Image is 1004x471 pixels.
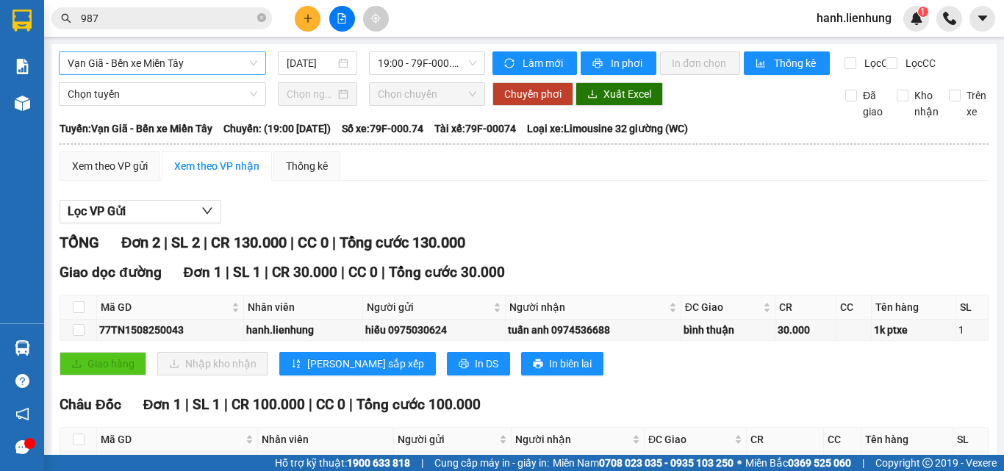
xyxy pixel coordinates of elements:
[329,6,355,32] button: file-add
[976,12,989,25] span: caret-down
[365,322,502,338] div: hiếu 0975030624
[749,454,821,470] div: 100.000
[275,455,410,471] span: Hỗ trợ kỹ thuật:
[918,7,928,17] sup: 1
[201,205,213,217] span: down
[908,87,944,120] span: Kho nhận
[309,396,312,413] span: |
[164,234,168,251] span: |
[900,55,938,71] span: Lọc CC
[303,13,313,24] span: plus
[15,407,29,421] span: notification
[232,396,305,413] span: CR 100.000
[660,51,740,75] button: In đơn chọn
[370,13,381,24] span: aim
[756,58,768,70] span: bar-chart
[955,454,986,470] div: 1
[648,431,731,447] span: ĐC Giao
[60,123,212,134] b: Tuyến: Vạn Giã - Bến xe Miền Tây
[272,264,337,281] span: CR 30.000
[599,457,734,469] strong: 0708 023 035 - 0935 103 250
[157,352,268,375] button: downloadNhập kho nhận
[953,428,989,452] th: SL
[290,234,294,251] span: |
[737,460,742,466] span: ⚪️
[97,320,244,341] td: 77TN1508250043
[316,396,345,413] span: CC 0
[514,454,642,470] div: 0978451445
[378,83,476,105] span: Chọn chuyến
[421,455,423,471] span: |
[15,440,29,454] span: message
[581,51,656,75] button: printerIn phơi
[961,87,992,120] span: Trên xe
[745,455,851,471] span: Miền Bắc
[204,234,207,251] span: |
[434,455,549,471] span: Cung cấp máy in - giấy in:
[72,158,148,174] div: Xem theo VP gửi
[12,10,32,32] img: logo-vxr
[447,352,510,375] button: printerIn DS
[862,455,864,471] span: |
[291,359,301,370] span: sort-ascending
[185,396,189,413] span: |
[587,89,598,101] span: download
[81,10,254,26] input: Tìm tên, số ĐT hoặc mã đơn
[260,454,391,470] div: tampr.lienhung
[603,86,651,102] span: Xuất Excel
[184,264,223,281] span: Đơn 1
[872,295,956,320] th: Tên hàng
[363,6,389,32] button: aim
[685,299,760,315] span: ĐC Giao
[279,352,436,375] button: sort-ascending[PERSON_NAME] sắp xếp
[805,9,903,27] span: hanh.lienhung
[788,457,851,469] strong: 0369 525 060
[348,264,378,281] span: CC 0
[226,264,229,281] span: |
[367,299,490,315] span: Người gửi
[258,428,394,452] th: Nhân viên
[523,55,565,71] span: Làm mới
[68,52,257,74] span: Vạn Giã - Bến xe Miền Tây
[378,52,476,74] span: 19:00 - 79F-000.74
[99,322,241,338] div: 77TN1508250043
[592,58,605,70] span: printer
[943,12,956,25] img: phone-icon
[246,322,360,338] div: hanh.lienhung
[337,13,347,24] span: file-add
[861,428,953,452] th: Tên hàng
[295,6,320,32] button: plus
[509,299,666,315] span: Người nhận
[521,352,603,375] button: printerIn biên lai
[434,121,516,137] span: Tài xế: 79F-00074
[349,396,353,413] span: |
[143,396,182,413] span: Đơn 1
[381,264,385,281] span: |
[60,234,99,251] span: TỔNG
[956,295,989,320] th: SL
[298,234,329,251] span: CC 0
[611,55,645,71] span: In phơi
[969,6,995,32] button: caret-down
[958,322,986,338] div: 1
[60,200,221,223] button: Lọc VP Gửi
[778,322,834,338] div: 30.000
[356,396,481,413] span: Tổng cước 100.000
[15,59,30,74] img: solution-icon
[459,359,469,370] span: printer
[858,55,897,71] span: Lọc CR
[68,83,257,105] span: Chọn tuyến
[307,356,424,372] span: [PERSON_NAME] sắp xếp
[68,202,126,220] span: Lọc VP Gửi
[287,86,335,102] input: Chọn ngày
[342,121,423,137] span: Số xe: 79F-000.74
[398,431,496,447] span: Người gửi
[99,454,255,470] div: VPPR1508250060
[504,58,517,70] span: sync
[492,51,577,75] button: syncLàm mới
[347,457,410,469] strong: 1900 633 818
[389,264,505,281] span: Tổng cước 30.000
[836,295,872,320] th: CC
[341,264,345,281] span: |
[121,234,160,251] span: Đơn 2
